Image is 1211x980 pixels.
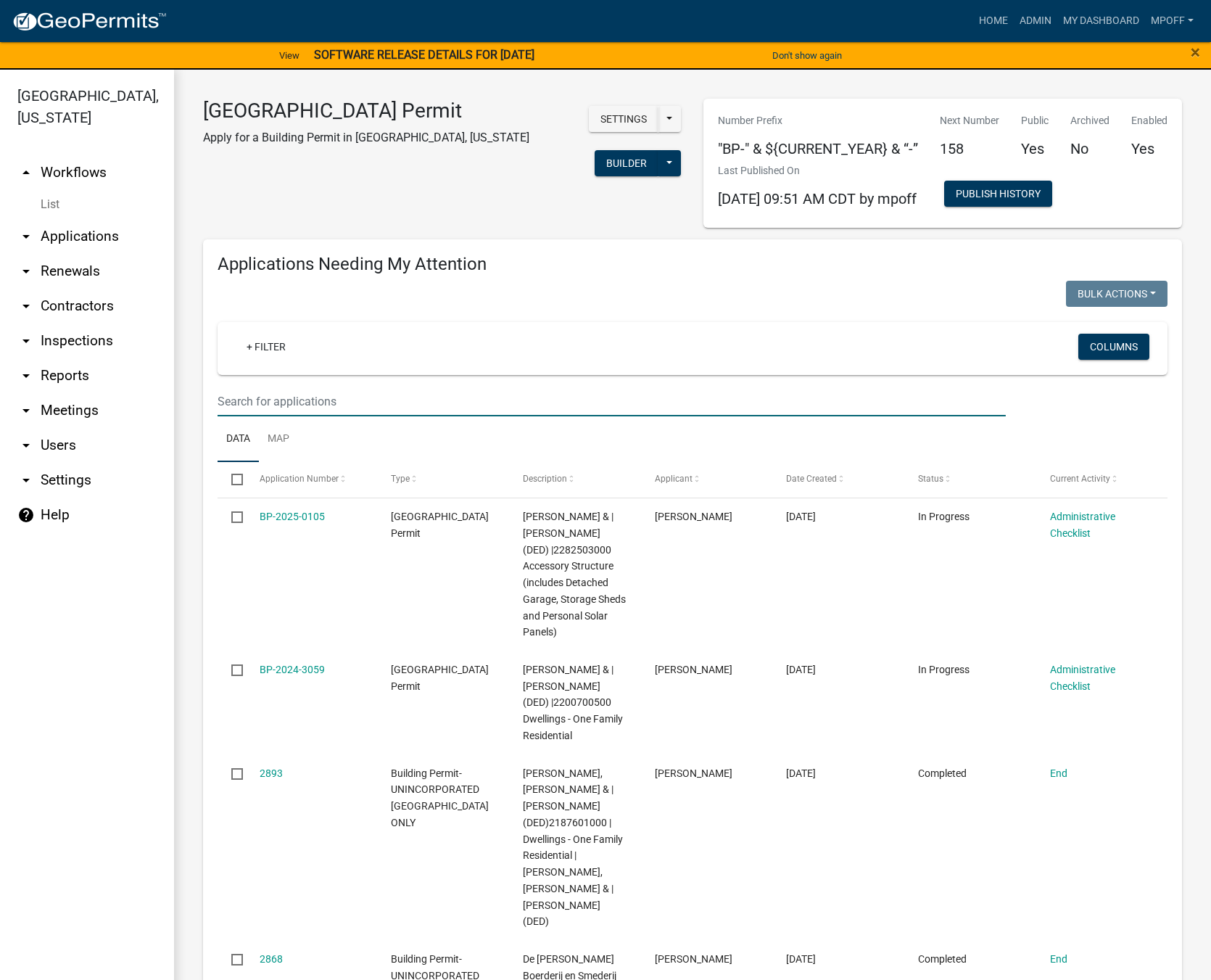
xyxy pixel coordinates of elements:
[1050,511,1115,539] a: Administrative Checklist
[1078,334,1149,360] button: Columns
[509,462,641,497] datatable-header-cell: Description
[314,48,534,62] strong: SOFTWARE RELEASE DETAILS FOR [DATE]
[391,664,489,692] span: Marion County Building Permit
[973,7,1014,35] a: Home
[260,474,339,484] span: Application Number
[245,462,377,497] datatable-header-cell: Application Number
[655,474,693,484] span: Applicant
[260,767,283,779] a: 2893
[944,181,1052,207] button: Publish History
[260,511,325,522] a: BP-2025-0105
[918,474,943,484] span: Status
[918,664,970,675] span: In Progress
[786,953,816,965] span: 11/21/2023
[218,416,259,463] a: Data
[940,140,999,157] h5: 158
[17,402,35,419] i: arrow_drop_down
[772,462,904,497] datatable-header-cell: Date Created
[391,767,489,828] span: Building Permit-UNINCORPORATED MARION COUNTY ONLY
[235,334,297,360] a: + Filter
[718,113,918,128] p: Number Prefix
[259,416,298,463] a: Map
[17,297,35,315] i: arrow_drop_down
[786,474,837,484] span: Date Created
[1050,953,1067,965] a: End
[391,474,410,484] span: Type
[218,462,245,497] datatable-header-cell: Select
[766,44,848,67] button: Don't show again
[1036,462,1167,497] datatable-header-cell: Current Activity
[17,506,35,524] i: help
[1191,44,1200,61] button: Close
[523,767,623,928] span: Carter, Jenna Kane & | Carter, Michael James (DED)2187601000 | Dwellings - One Family Residential...
[1131,113,1167,128] p: Enabled
[17,472,35,489] i: arrow_drop_down
[1014,7,1057,35] a: Admin
[17,228,35,245] i: arrow_drop_down
[523,664,623,741] span: Clark, Howard F & | Clark, Christine L (DED) |2200700500 Dwellings - One Family Residential
[718,190,917,207] span: [DATE] 09:51 AM CDT by mpoff
[203,129,529,147] p: Apply for a Building Permit in [GEOGRAPHIC_DATA], [US_STATE]
[655,953,732,965] span: Jennifer Van Kooten
[377,462,509,497] datatable-header-cell: Type
[786,511,816,522] span: 07/15/2025
[640,462,772,497] datatable-header-cell: Applicant
[786,664,816,675] span: 10/08/2024
[218,254,1167,275] h4: Applications Needing My Attention
[17,263,35,280] i: arrow_drop_down
[260,953,283,965] a: 2868
[391,511,489,539] span: Marion County Building Permit
[940,113,999,128] p: Next Number
[655,511,732,522] span: Matt Van Weelden
[918,511,970,522] span: In Progress
[17,367,35,384] i: arrow_drop_down
[273,44,305,67] a: View
[918,767,967,779] span: Completed
[655,664,732,675] span: Christine
[1191,42,1200,62] span: ×
[1021,140,1049,157] h5: Yes
[1070,140,1109,157] h5: No
[203,99,529,123] h3: [GEOGRAPHIC_DATA] Permit
[655,767,732,779] span: DAN
[595,150,658,176] button: Builder
[523,511,626,638] span: Van Weelden, Matthew S & | Van Weelden, Teresa L (DED) |2282503000 Accessory Structure (includes ...
[718,163,917,178] p: Last Published On
[523,474,567,484] span: Description
[786,767,816,779] span: 02/12/2024
[1145,7,1199,35] a: mpoff
[1070,113,1109,128] p: Archived
[218,387,1006,416] input: Search for applications
[1050,664,1115,692] a: Administrative Checklist
[1131,140,1167,157] h5: Yes
[17,164,35,181] i: arrow_drop_up
[1050,474,1110,484] span: Current Activity
[918,953,967,965] span: Completed
[17,332,35,350] i: arrow_drop_down
[1021,113,1049,128] p: Public
[904,462,1036,497] datatable-header-cell: Status
[718,140,918,157] h5: "BP-" & ${CURRENT_YEAR} & “-”
[17,437,35,454] i: arrow_drop_down
[944,189,1052,200] wm-modal-confirm: Workflow Publish History
[1057,7,1145,35] a: My Dashboard
[1050,767,1067,779] a: End
[1066,281,1167,307] button: Bulk Actions
[260,664,325,675] a: BP-2024-3059
[589,106,658,132] button: Settings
